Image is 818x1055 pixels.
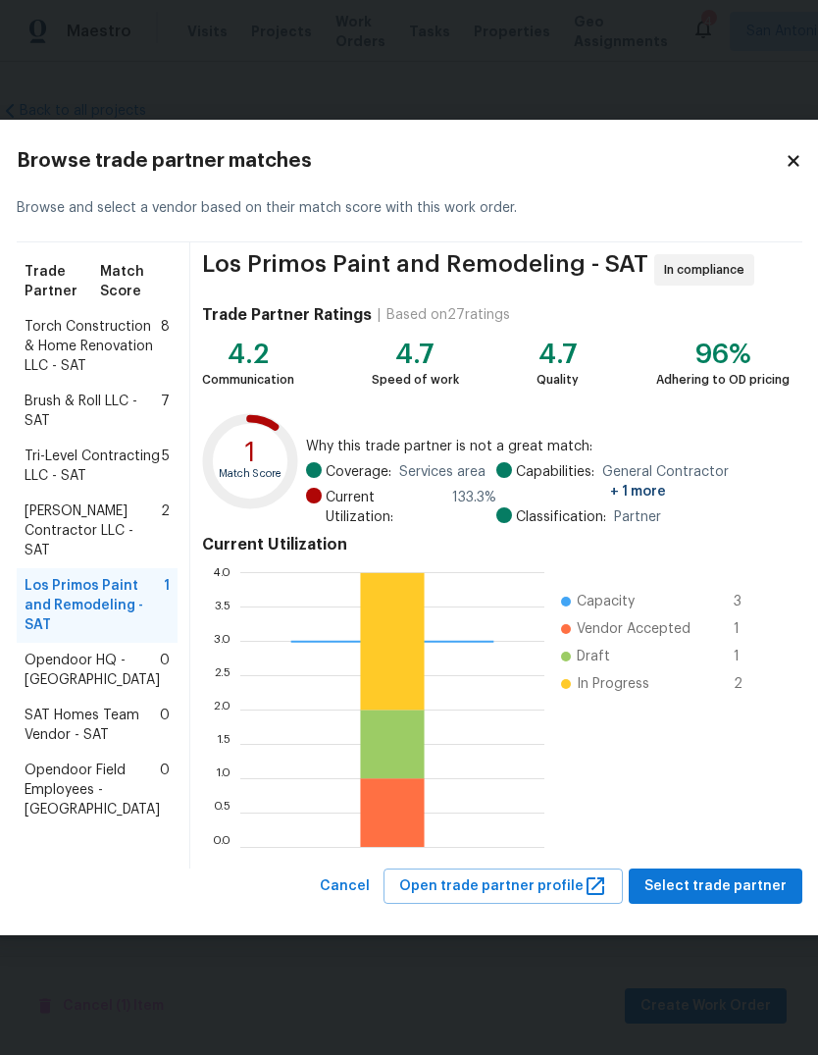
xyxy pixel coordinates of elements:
span: + 1 more [610,485,666,499]
span: 8 [161,317,170,376]
div: Quality [537,370,579,390]
span: Opendoor Field Employees - [GEOGRAPHIC_DATA] [25,761,160,819]
span: In Progress [577,674,649,694]
h4: Current Utilization [202,535,791,554]
text: 1.0 [215,771,230,783]
span: Current Utilization: [326,488,444,527]
text: 1 [244,440,255,466]
h4: Trade Partner Ratings [202,305,372,325]
span: 2 [161,501,170,560]
span: 1 [734,647,765,666]
span: 0 [160,651,170,690]
text: 2.0 [213,703,230,714]
span: Los Primos Paint and Remodeling - SAT [25,576,164,635]
span: [PERSON_NAME] Contractor LLC - SAT [25,501,161,560]
span: 0 [160,761,170,819]
text: 4.0 [212,565,230,577]
span: Open trade partner profile [399,874,607,899]
span: 2 [734,674,765,694]
span: Capacity [577,592,635,611]
text: Match Score [218,469,281,480]
span: 0 [160,706,170,745]
div: Communication [202,370,294,390]
span: Why this trade partner is not a great match: [306,437,790,456]
span: Capabilities: [516,462,594,501]
span: In compliance [664,260,752,280]
span: Opendoor HQ - [GEOGRAPHIC_DATA] [25,651,160,690]
text: 1.5 [216,737,230,749]
div: Based on 27 ratings [386,305,510,325]
span: SAT Homes Team Vendor - SAT [25,706,160,745]
span: Brush & Roll LLC - SAT [25,392,161,431]
text: 3.0 [213,634,230,646]
span: Vendor Accepted [577,619,690,639]
span: Torch Construction & Home Renovation LLC - SAT [25,317,161,376]
span: Match Score [100,262,169,301]
div: | [372,305,386,325]
div: Adhering to OD pricing [656,370,790,390]
div: 4.7 [537,344,579,364]
span: 3 [734,592,765,611]
button: Cancel [312,869,378,905]
span: 5 [162,447,170,486]
span: 7 [161,392,170,431]
span: Classification: [516,507,606,527]
div: 96% [656,344,790,364]
div: Speed of work [372,370,459,390]
span: Los Primos Paint and Remodeling - SAT [202,254,648,286]
div: 4.2 [202,344,294,364]
span: Services area [399,462,486,482]
button: Select trade partner [629,869,802,905]
div: Browse and select a vendor based on their match score with this work order. [17,175,802,242]
span: Cancel [320,874,370,899]
span: Select trade partner [644,874,787,899]
text: 0.0 [212,840,230,852]
span: 1 [734,619,765,639]
span: Draft [577,647,610,666]
text: 3.5 [214,600,230,611]
div: 4.7 [372,344,459,364]
span: 133.3 % [452,488,496,527]
span: Tri-Level Contracting LLC - SAT [25,447,162,486]
text: 2.5 [214,668,230,680]
span: Partner [614,507,661,527]
button: Open trade partner profile [383,869,623,905]
span: General Contractor [602,462,790,501]
span: Coverage: [326,462,391,482]
span: Trade Partner [25,262,101,301]
text: 0.5 [213,806,230,818]
span: 1 [164,576,170,635]
h2: Browse trade partner matches [17,151,785,171]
